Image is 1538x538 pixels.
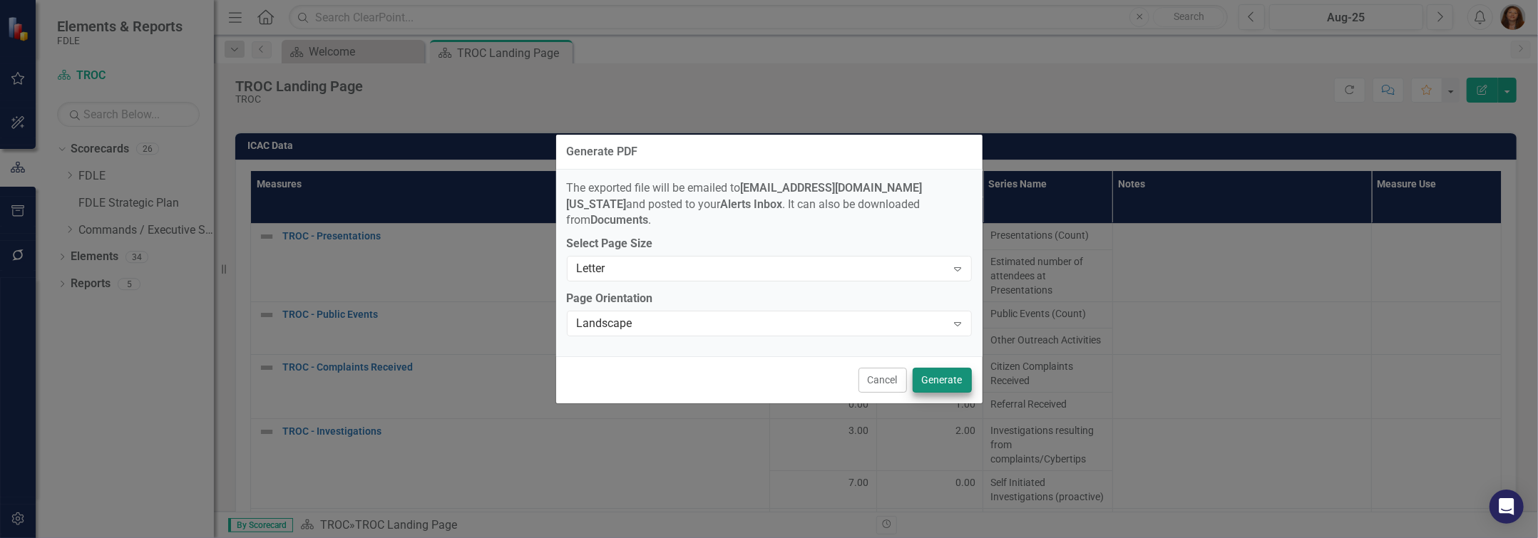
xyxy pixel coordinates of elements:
label: Page Orientation [567,291,972,307]
button: Generate [913,368,972,393]
strong: Documents [591,213,649,227]
strong: Alerts Inbox [721,197,783,211]
div: Letter [577,261,947,277]
strong: [EMAIL_ADDRESS][DOMAIN_NAME][US_STATE] [567,181,923,211]
label: Select Page Size [567,236,972,252]
div: Landscape [577,316,947,332]
button: Cancel [858,368,907,393]
div: Open Intercom Messenger [1490,490,1524,524]
span: The exported file will be emailed to and posted to your . It can also be downloaded from . [567,181,923,227]
div: Generate PDF [567,145,638,158]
